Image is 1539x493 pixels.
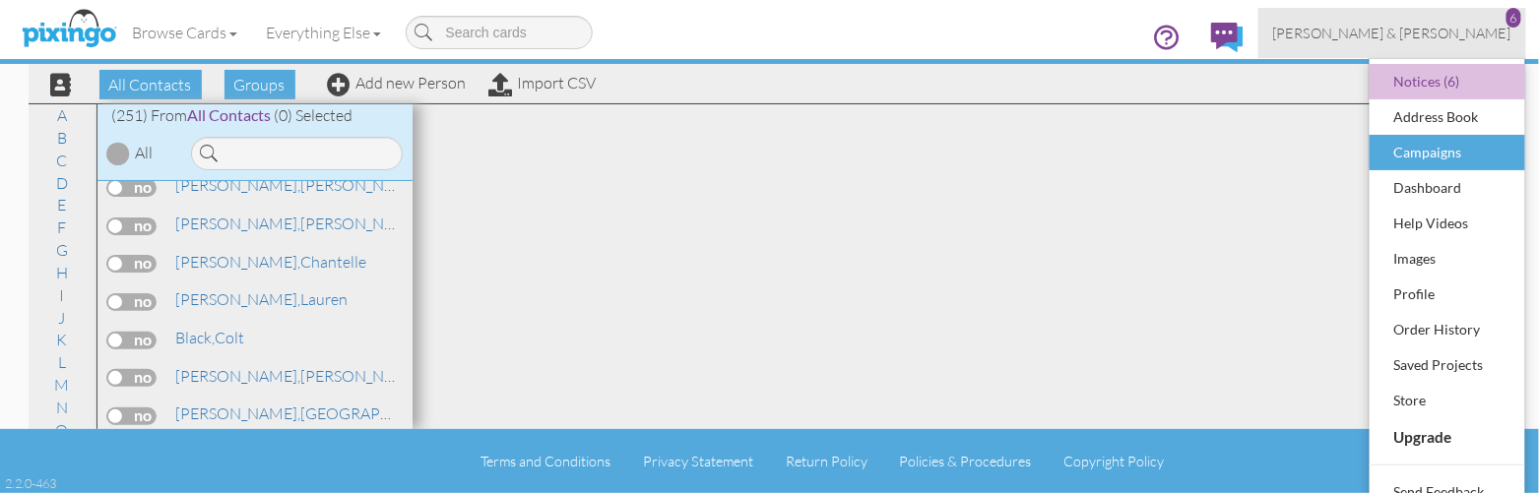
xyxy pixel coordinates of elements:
a: Images [1370,241,1525,277]
a: Add new Person [328,73,467,92]
a: K [47,328,78,351]
a: [PERSON_NAME] [174,173,425,197]
span: [PERSON_NAME], [176,403,301,423]
a: [GEOGRAPHIC_DATA] [174,401,460,425]
span: [PERSON_NAME], [176,366,301,386]
a: Notices (6) [1370,64,1525,99]
a: C [47,149,78,172]
a: J [49,306,76,330]
a: Copyright Policy [1063,453,1164,469]
span: [PERSON_NAME], [176,252,301,272]
div: Store [1389,386,1506,415]
span: [PERSON_NAME] & [PERSON_NAME] [1273,25,1511,41]
a: H [46,261,78,284]
span: [PERSON_NAME], [176,289,301,309]
a: O [46,418,79,442]
div: Upgrade [1389,421,1506,453]
a: F [48,216,77,239]
a: Saved Projects [1370,347,1525,383]
span: All Contacts [99,70,202,99]
a: Browse Cards [118,8,252,57]
div: All [136,142,154,164]
a: Upgrade [1370,418,1525,456]
a: G [46,238,78,262]
a: Everything Else [252,8,396,57]
div: Order History [1389,315,1506,344]
span: (0) Selected [275,105,353,125]
a: Colt [174,326,247,349]
a: Terms and Conditions [481,453,611,469]
a: A [47,103,77,127]
a: D [46,171,78,195]
div: Notices (6) [1389,67,1506,96]
a: E [48,193,77,216]
span: All Contacts [188,105,272,124]
span: Black, [176,328,216,347]
a: [PERSON_NAME] [174,212,425,235]
a: [PERSON_NAME] [174,364,425,388]
input: Search cards [406,16,593,49]
a: [PERSON_NAME] & [PERSON_NAME] 6 [1258,8,1526,58]
a: Order History [1370,312,1525,347]
a: Privacy Statement [643,453,753,469]
span: [PERSON_NAME], [176,175,301,195]
a: Return Policy [786,453,867,469]
div: Help Videos [1389,209,1506,238]
a: Address Book [1370,99,1525,135]
a: N [46,396,78,419]
div: Profile [1389,279,1506,309]
a: Profile [1370,277,1525,312]
a: Help Videos [1370,206,1525,241]
a: Import CSV [489,73,597,92]
img: pixingo logo [17,5,121,54]
div: Address Book [1389,102,1506,132]
div: Dashboard [1389,173,1506,203]
a: Lauren [174,287,351,311]
div: (251) From [97,104,413,127]
span: [PERSON_NAME], [176,214,301,233]
a: Campaigns [1370,135,1525,170]
a: Policies & Procedures [900,453,1032,469]
a: I [50,283,75,307]
div: Images [1389,244,1506,274]
a: B [47,126,77,150]
a: Store [1370,383,1525,418]
a: L [48,350,76,374]
div: 2.2.0-463 [5,474,56,492]
span: Groups [224,70,295,99]
a: Chantelle [174,250,369,274]
div: Campaigns [1389,138,1506,167]
img: comments.svg [1211,23,1244,52]
a: M [45,373,80,397]
div: Saved Projects [1389,350,1506,380]
a: Dashboard [1370,170,1525,206]
div: 6 [1507,8,1521,28]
